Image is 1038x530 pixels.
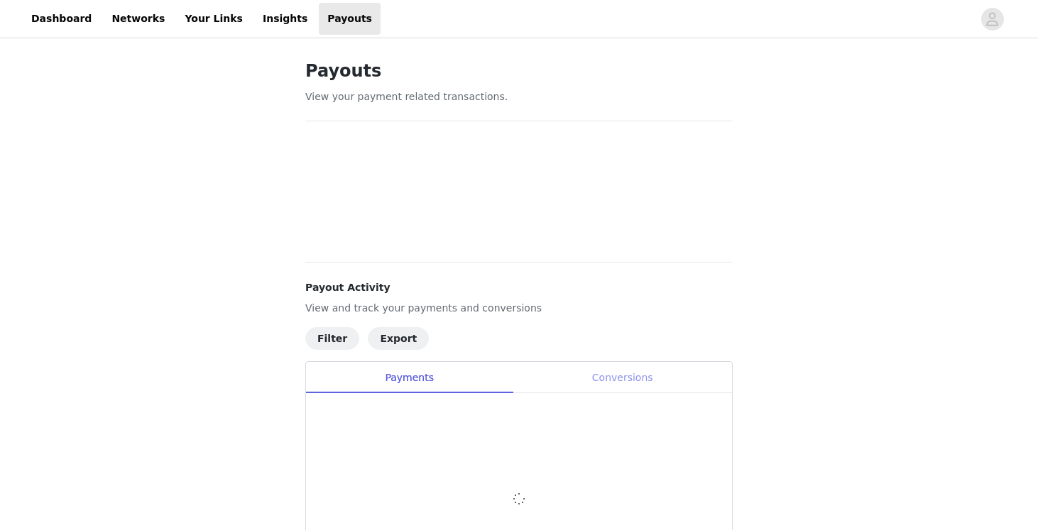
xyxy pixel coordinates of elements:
button: Export [368,327,429,350]
h4: Payout Activity [305,280,733,295]
a: Insights [254,3,316,35]
h1: Payouts [305,58,733,84]
div: avatar [985,8,999,31]
div: Payments [306,362,513,394]
a: Your Links [176,3,251,35]
a: Payouts [319,3,381,35]
button: Filter [305,327,359,350]
div: Conversions [513,362,732,394]
p: View your payment related transactions. [305,89,733,104]
a: Dashboard [23,3,100,35]
p: View and track your payments and conversions [305,301,733,316]
a: Networks [103,3,173,35]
